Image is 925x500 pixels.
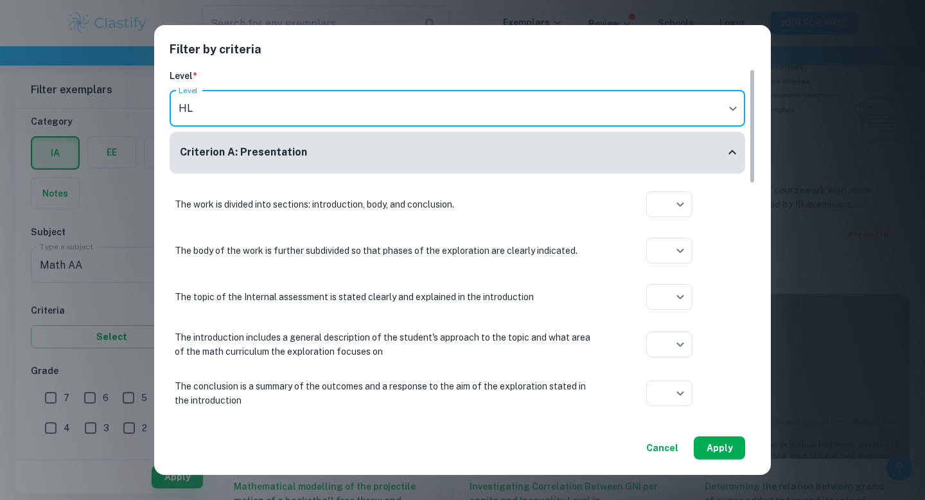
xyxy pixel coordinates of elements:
[175,290,599,304] p: The topic of the Internal assessment is stated clearly and explained in the introduction
[170,69,745,83] h6: Level
[180,145,307,161] h6: Criterion A: Presentation
[170,40,755,69] h2: Filter by criteria
[170,91,745,127] div: HL
[641,436,683,460] button: Cancel
[179,85,198,96] label: Level
[175,244,599,258] p: The body of the work is further subdivided so that phases of the exploration are clearly indicated.
[694,436,745,460] button: Apply
[175,330,599,359] p: The introduction includes a general description of the student's approach to the topic and what a...
[175,379,599,407] p: The conclusion is a summary of the outcomes and a response to the aim of the exploration stated i...
[170,132,745,174] div: Criterion A: Presentation
[175,197,599,211] p: The work is divided into sections: introduction, body, and conclusion.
